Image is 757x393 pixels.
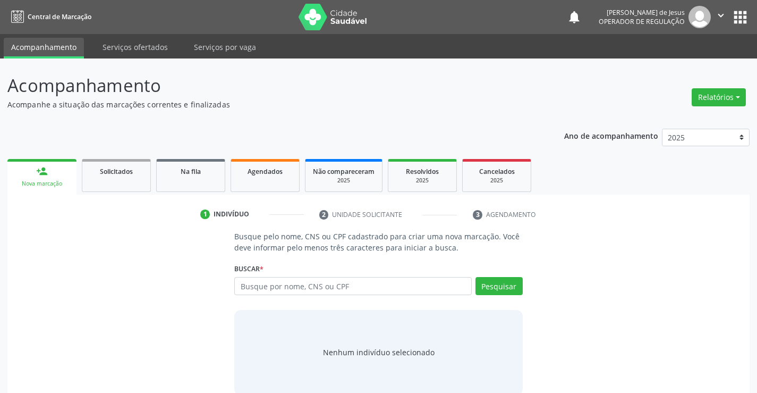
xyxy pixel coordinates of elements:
[234,231,522,253] p: Busque pelo nome, CNS ou CPF cadastrado para criar uma nova marcação. Você deve informar pelo men...
[313,177,375,185] div: 2025
[731,8,750,27] button: apps
[234,261,263,277] label: Buscar
[28,12,91,21] span: Central de Marcação
[692,88,746,106] button: Relatórios
[406,167,439,176] span: Resolvidos
[214,210,249,219] div: Indivíduo
[7,72,527,99] p: Acompanhamento
[564,129,658,142] p: Ano de acompanhamento
[479,167,515,176] span: Cancelados
[313,167,375,176] span: Não compareceram
[599,17,685,26] span: Operador de regulação
[4,38,84,58] a: Acompanhamento
[248,167,283,176] span: Agendados
[567,10,582,24] button: notifications
[688,6,711,28] img: img
[234,277,471,295] input: Busque por nome, CNS ou CPF
[181,167,201,176] span: Na fila
[715,10,727,21] i: 
[7,8,91,26] a: Central de Marcação
[100,167,133,176] span: Solicitados
[323,347,435,358] div: Nenhum indivíduo selecionado
[470,177,523,185] div: 2025
[95,38,175,56] a: Serviços ofertados
[15,180,69,188] div: Nova marcação
[396,177,449,185] div: 2025
[475,277,523,295] button: Pesquisar
[200,210,210,219] div: 1
[599,8,685,17] div: [PERSON_NAME] de Jesus
[186,38,263,56] a: Serviços por vaga
[36,165,48,177] div: person_add
[7,99,527,110] p: Acompanhe a situação das marcações correntes e finalizadas
[711,6,731,28] button: 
